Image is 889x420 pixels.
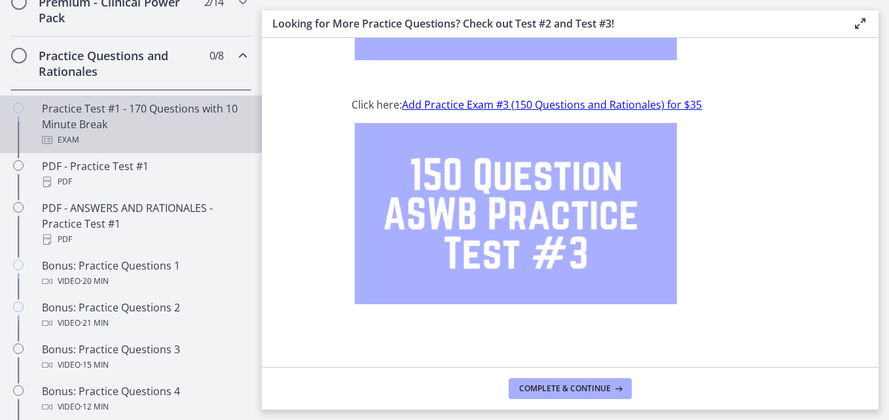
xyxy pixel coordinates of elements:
[81,315,109,331] span: · 21 min
[42,232,246,247] div: PDF
[42,273,246,289] div: Video
[42,174,246,190] div: PDF
[352,97,789,113] p: Click here:
[519,383,611,394] span: Complete & continue
[509,378,632,399] button: Complete & continue
[81,273,109,289] span: · 20 min
[42,101,246,148] div: Practice Test #1 - 170 Questions with 10 Minute Break
[42,158,246,190] div: PDF - Practice Test #1
[42,341,246,373] div: Bonus: Practice Questions 3
[81,357,109,373] span: · 15 min
[42,300,246,331] div: Bonus: Practice Questions 2
[402,97,702,112] a: Add Practice Exam #3 (150 Questions and Rationales) for $35
[42,200,246,247] div: PDF - ANSWERS AND RATIONALES - Practice Test #1
[42,258,246,289] div: Bonus: Practice Questions 1
[355,123,677,304] img: 150_Question_ASWB_Practice_Test__3.png
[42,315,246,331] div: Video
[42,132,246,148] div: Exam
[42,383,246,415] div: Bonus: Practice Questions 4
[42,399,246,415] div: Video
[42,357,246,373] div: Video
[39,48,198,79] h2: Practice Questions and Rationales
[81,399,109,415] span: · 12 min
[272,16,831,31] h3: Looking for More Practice Questions? Check out Test #2 and Test #3!
[209,48,223,63] span: 0 / 8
